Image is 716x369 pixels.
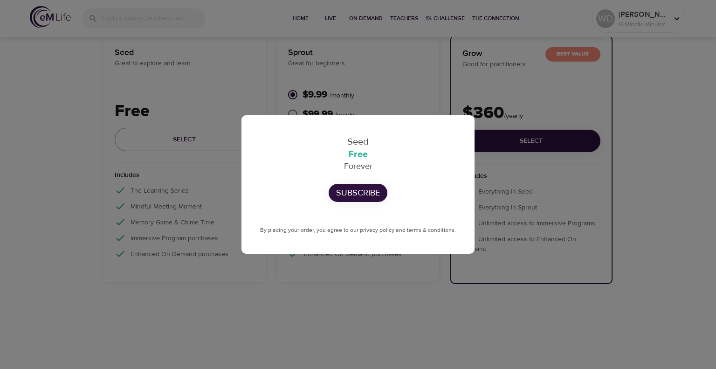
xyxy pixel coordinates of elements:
[260,149,456,160] h3: Free
[347,136,369,147] span: Seed
[329,184,387,202] button: Subscribe
[336,187,380,199] p: Subscribe
[260,226,456,234] span: By placing your order, you agree to our privacy policy and terms & conditions.
[260,160,456,173] p: Forever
